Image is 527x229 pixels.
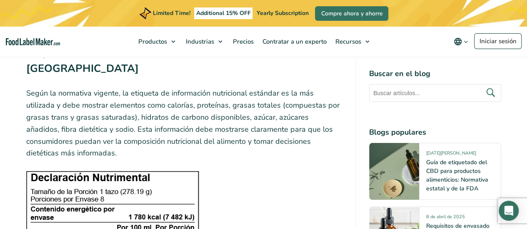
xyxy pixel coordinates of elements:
span: Precios [230,37,255,46]
h4: Buscar en el blog [369,68,501,79]
a: Iniciar sesión [474,33,522,49]
span: Productos [136,37,168,46]
span: 8 de abril de 2025 [426,214,465,223]
a: Productos [134,27,180,57]
span: Additional 15% OFF [194,7,253,19]
a: Contratar a un experto [258,27,329,57]
a: Recursos [331,27,374,57]
input: Buscar artículos... [369,84,501,102]
span: [DATE][PERSON_NAME] [426,150,476,160]
p: Según la normativa vigente, la etiqueta de información nutricional estándar es la más utilizada y... [26,87,342,159]
span: Contratar a un experto [260,37,327,46]
span: Limited Time! [153,9,190,17]
a: Guía de etiquetado del CBD para productos alimenticios: Normativa estatal y de la FDA [426,158,488,192]
span: Recursos [333,37,362,46]
div: Open Intercom Messenger [499,201,519,221]
a: Precios [229,27,256,57]
a: Industrias [182,27,227,57]
a: Compre ahora y ahorre [315,6,388,21]
span: Industrias [183,37,215,46]
h4: Blogs populares [369,127,501,138]
span: Yearly Subscription [256,9,308,17]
